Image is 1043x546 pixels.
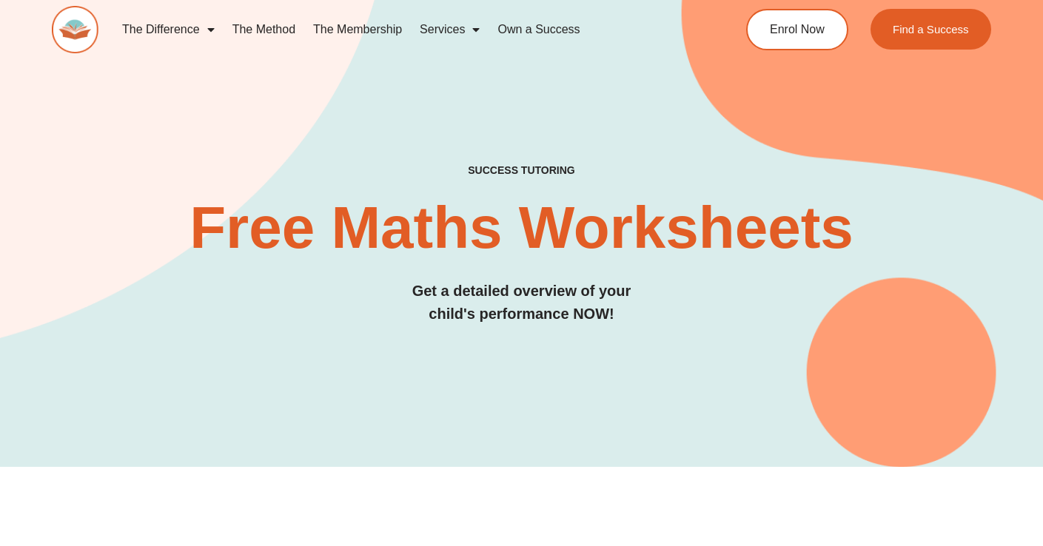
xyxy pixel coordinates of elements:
nav: Menu [113,13,692,47]
h3: Get a detailed overview of your child's performance NOW! [52,280,990,326]
a: The Method [224,13,304,47]
h2: Free Maths Worksheets​ [52,198,990,257]
a: The Membership [304,13,411,47]
a: Find a Success [871,9,991,50]
a: Services [411,13,489,47]
a: The Difference [113,13,224,47]
a: Enrol Now [746,9,848,50]
span: Enrol Now [770,24,825,36]
a: Own a Success [489,13,588,47]
h4: SUCCESS TUTORING​ [52,164,990,177]
span: Find a Success [893,24,969,35]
